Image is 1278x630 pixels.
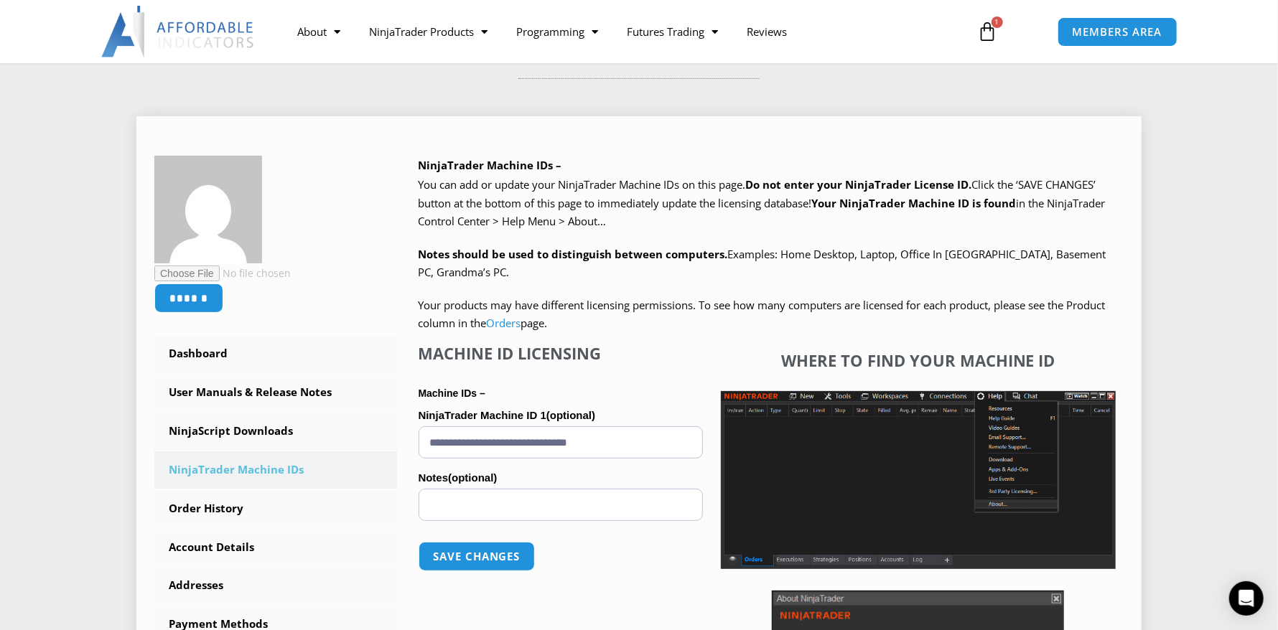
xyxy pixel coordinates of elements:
a: Futures Trading [612,15,732,48]
a: NinjaTrader Products [355,15,502,48]
strong: Your NinjaTrader Machine ID is found [812,196,1017,210]
a: Reviews [732,15,801,48]
h4: Where to find your Machine ID [721,351,1116,370]
a: User Manuals & Release Notes [154,374,397,411]
span: Examples: Home Desktop, Laptop, Office In [GEOGRAPHIC_DATA], Basement PC, Grandma’s PC. [419,247,1106,280]
span: (optional) [448,471,497,484]
label: NinjaTrader Machine ID 1 [419,405,703,426]
a: 1 [956,11,1020,52]
img: LogoAI | Affordable Indicators – NinjaTrader [101,6,256,57]
span: (optional) [546,409,595,421]
button: Save changes [419,542,536,571]
span: You can add or update your NinjaTrader Machine IDs on this page. [419,177,746,192]
a: Account Details [154,529,397,566]
a: Dashboard [154,335,397,372]
a: About [283,15,355,48]
a: Programming [502,15,612,48]
nav: Menu [283,15,961,48]
a: NinjaTrader Machine IDs [154,451,397,489]
strong: Notes should be used to distinguish between computers. [419,247,728,261]
a: NinjaScript Downloads [154,413,397,450]
div: Open Intercom Messenger [1229,581,1264,616]
img: 2008be395ea0521b86f1f156b4e12efc33dc220f2dac0610f65c790bac2f017b [154,156,262,263]
a: MEMBERS AREA [1058,17,1177,47]
label: Notes [419,467,703,489]
span: Click the ‘SAVE CHANGES’ button at the bottom of this page to immediately update the licensing da... [419,177,1106,228]
img: Screenshot 2025-01-17 1155544 | Affordable Indicators – NinjaTrader [721,391,1116,569]
b: Do not enter your NinjaTrader License ID. [746,177,972,192]
strong: Machine IDs – [419,387,485,399]
span: MEMBERS AREA [1073,27,1162,37]
a: Order History [154,490,397,527]
span: 1 [992,17,1003,28]
span: Your products may have different licensing permissions. To see how many computers are licensed fo... [419,298,1106,331]
a: Orders [487,316,521,330]
a: Addresses [154,567,397,604]
b: NinjaTrader Machine IDs – [419,158,562,172]
h4: Machine ID Licensing [419,344,703,362]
